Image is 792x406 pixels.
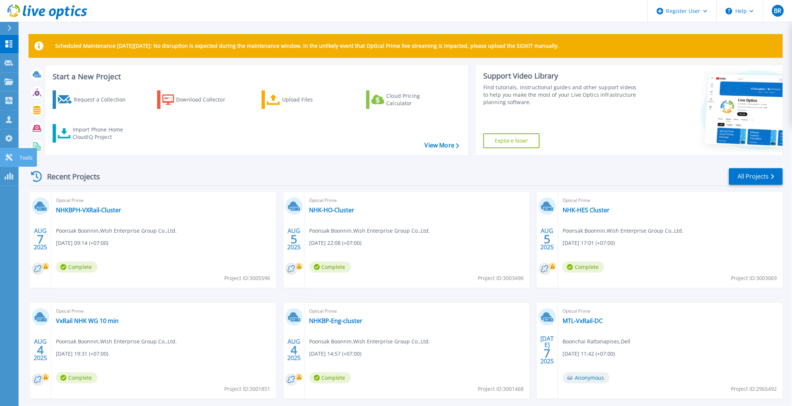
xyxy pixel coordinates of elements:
div: Recent Projects [29,167,110,186]
a: Request a Collection [53,90,135,109]
span: Project ID: 3003069 [731,274,777,282]
div: AUG 2025 [287,226,301,253]
a: NHK-HO-Cluster [309,206,355,214]
span: Optical Prime [309,307,525,315]
a: Cloud Pricing Calculator [366,90,449,109]
span: Complete [56,372,97,383]
h3: Start a New Project [53,73,459,81]
a: NHK-HES Cluster [563,206,610,214]
span: Complete [563,262,604,273]
span: [DATE] 19:31 (+07:00) [56,350,108,358]
span: [DATE] 11:42 (+07:00) [563,350,615,358]
span: Complete [309,262,351,273]
div: AUG 2025 [540,226,554,253]
span: Optical Prime [309,196,525,204]
span: Project ID: 2965492 [731,385,777,393]
a: VxRail NHK WG 10 min [56,317,119,325]
div: Download Collector [176,92,235,107]
a: View More [425,142,459,149]
div: Upload Files [282,92,341,107]
span: Complete [56,262,97,273]
span: Poonsak Boonnin , Wish Enterprise Group Co.,Ltd. [56,337,177,346]
span: Optical Prime [56,196,272,204]
div: Import Phone Home CloudIQ Project [73,126,130,141]
span: Project ID: 3005596 [225,274,271,282]
div: AUG 2025 [33,226,47,253]
span: 4 [291,347,297,353]
div: Request a Collection [74,92,133,107]
span: 5 [291,236,297,242]
div: AUG 2025 [287,336,301,363]
span: Poonsak Boonnin , Wish Enterprise Group Co.,Ltd. [563,227,683,235]
a: NHKBPH-VXRail-Cluster [56,206,121,214]
span: Optical Prime [563,196,778,204]
a: Explore Now! [483,133,540,148]
span: Poonsak Boonnin , Wish Enterprise Group Co.,Ltd. [309,337,430,346]
span: BR [774,8,781,14]
span: 7 [37,236,44,242]
div: AUG 2025 [33,336,47,363]
span: [DATE] 09:14 (+07:00) [56,239,108,247]
span: Poonsak Boonnin , Wish Enterprise Group Co.,Ltd. [309,227,430,235]
a: Download Collector [157,90,240,109]
span: Anonymous [563,372,610,383]
span: Project ID: 3001468 [478,385,524,393]
span: Complete [309,372,351,383]
a: All Projects [729,168,783,185]
span: [DATE] 17:01 (+07:00) [563,239,615,247]
span: 7 [544,350,551,356]
span: 5 [544,236,551,242]
span: [DATE] 22:08 (+07:00) [309,239,362,247]
span: Boonchai Rattanapises , Dell [563,337,630,346]
p: Scheduled Maintenance [DATE][DATE]: No disruption is expected during the maintenance window. In t... [55,43,559,49]
span: Project ID: 3001851 [225,385,271,393]
span: 4 [37,347,44,353]
a: MTL-VxRail-DC [563,317,603,325]
span: Optical Prime [563,307,778,315]
div: Find tutorials, instructional guides and other support videos to help you make the most of your L... [483,84,641,106]
div: Cloud Pricing Calculator [386,92,445,107]
a: Upload Files [262,90,344,109]
div: [DATE] 2025 [540,336,554,363]
span: Poonsak Boonnin , Wish Enterprise Group Co.,Ltd. [56,227,177,235]
p: Tools [20,148,33,167]
a: NHKBP-Eng-cluster [309,317,363,325]
span: [DATE] 14:57 (+07:00) [309,350,362,358]
div: Support Video Library [483,71,641,81]
span: Project ID: 3003496 [478,274,524,282]
span: Optical Prime [56,307,272,315]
